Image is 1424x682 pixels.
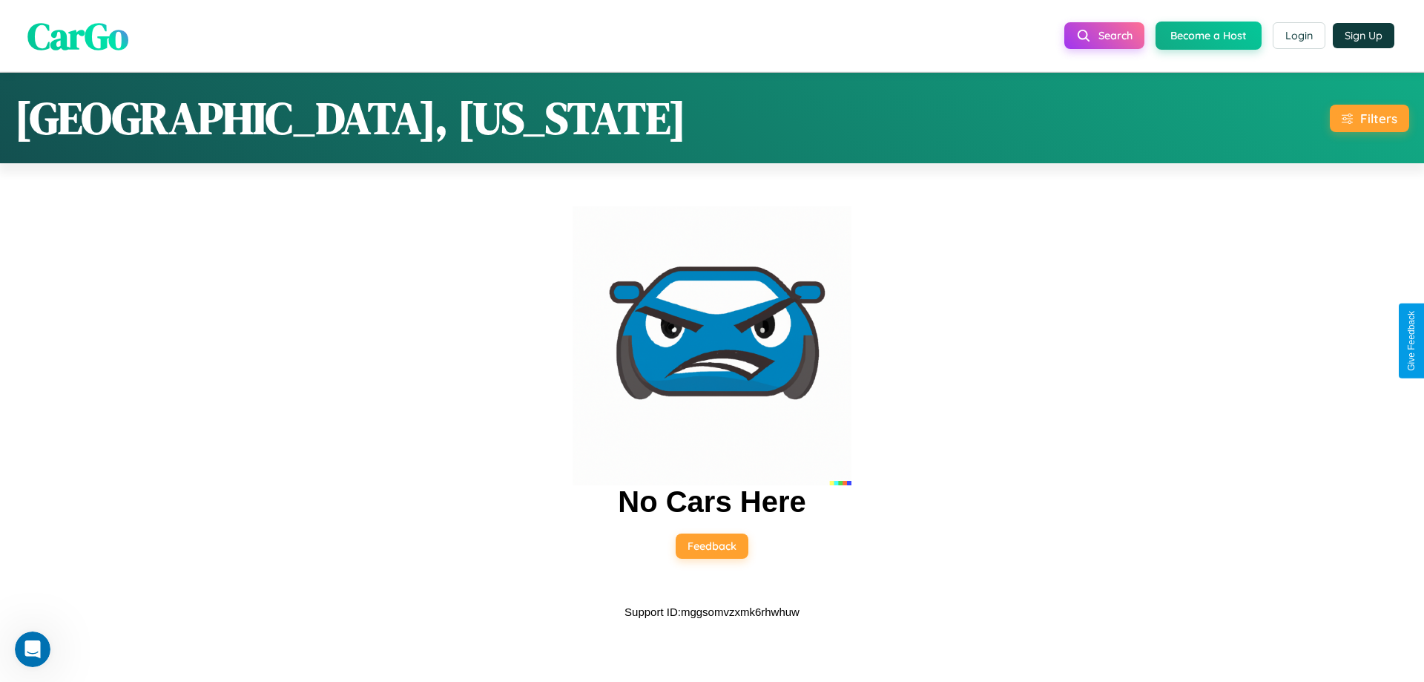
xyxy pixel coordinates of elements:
button: Become a Host [1156,22,1262,50]
div: Filters [1360,111,1397,126]
button: Feedback [676,534,748,559]
span: CarGo [27,10,128,61]
span: Search [1098,29,1133,42]
img: car [573,206,851,485]
button: Filters [1330,105,1409,132]
button: Search [1064,22,1144,49]
button: Sign Up [1333,23,1394,48]
h1: [GEOGRAPHIC_DATA], [US_STATE] [15,88,686,148]
iframe: Intercom live chat [15,632,50,667]
div: Give Feedback [1406,311,1417,371]
h2: No Cars Here [618,485,805,519]
p: Support ID: mggsomvzxmk6rhwhuw [624,602,800,622]
button: Login [1273,22,1325,49]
